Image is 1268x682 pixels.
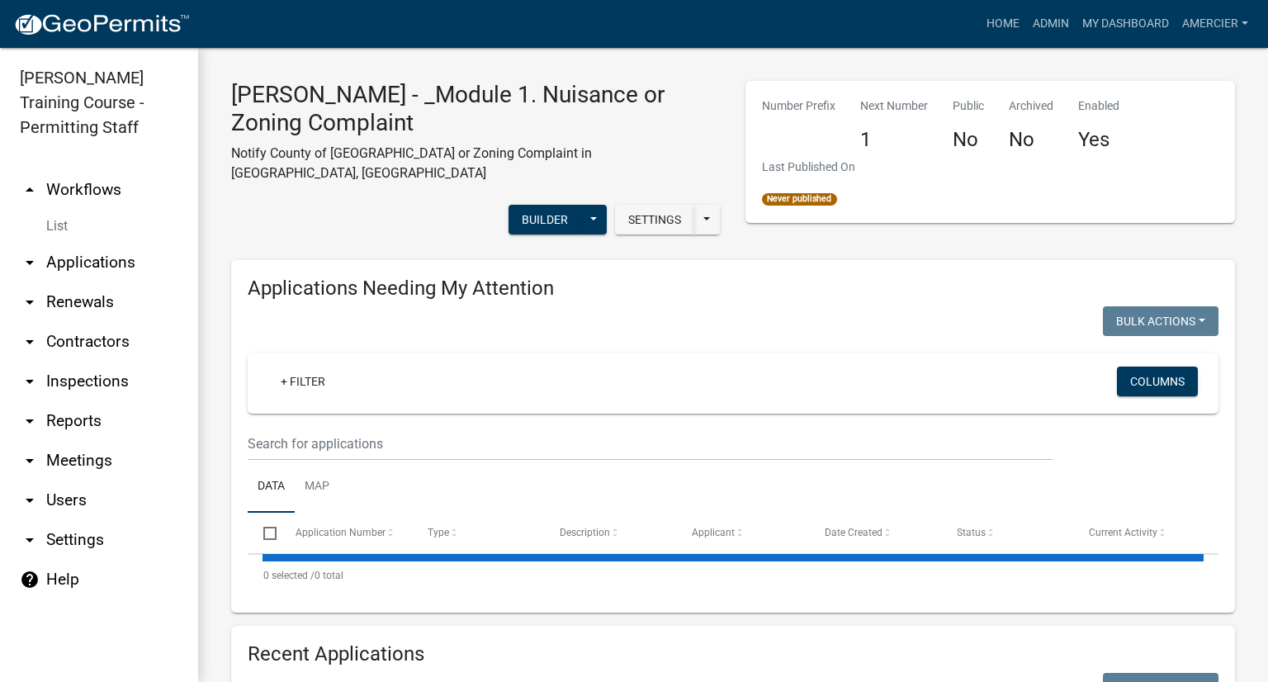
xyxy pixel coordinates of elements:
i: arrow_drop_up [20,180,40,200]
button: Bulk Actions [1103,306,1218,336]
i: arrow_drop_down [20,372,40,391]
input: Search for applications [248,427,1053,461]
button: Columns [1117,367,1198,396]
span: Type [428,527,449,538]
datatable-header-cell: Select [248,513,279,552]
span: Date Created [825,527,882,538]
a: Admin [1026,8,1076,40]
button: Builder [509,205,581,234]
span: Application Number [296,527,386,538]
h4: Yes [1078,128,1119,152]
p: Number Prefix [762,97,835,115]
datatable-header-cell: Date Created [808,513,940,552]
span: Status [957,527,986,538]
a: Home [980,8,1026,40]
p: Next Number [860,97,928,115]
h4: Recent Applications [248,642,1218,666]
h4: Applications Needing My Attention [248,277,1218,301]
button: Settings [615,205,694,234]
p: Public [953,97,984,115]
p: Enabled [1078,97,1119,115]
span: Current Activity [1089,527,1157,538]
datatable-header-cell: Applicant [676,513,808,552]
p: Last Published On [762,159,855,176]
p: Archived [1009,97,1053,115]
span: Applicant [692,527,735,538]
i: arrow_drop_down [20,411,40,431]
datatable-header-cell: Current Activity [1073,513,1205,552]
datatable-header-cell: Status [941,513,1073,552]
datatable-header-cell: Type [412,513,544,552]
i: arrow_drop_down [20,530,40,550]
i: arrow_drop_down [20,451,40,471]
a: + Filter [267,367,338,396]
a: My Dashboard [1076,8,1176,40]
h4: 1 [860,128,928,152]
a: Map [295,461,339,514]
span: Description [560,527,610,538]
h4: No [953,128,984,152]
i: arrow_drop_down [20,253,40,272]
a: Data [248,461,295,514]
span: 0 selected / [263,570,315,581]
p: Notify County of [GEOGRAPHIC_DATA] or Zoning Complaint in [GEOGRAPHIC_DATA], [GEOGRAPHIC_DATA] [231,144,721,183]
i: help [20,570,40,590]
datatable-header-cell: Description [544,513,676,552]
i: arrow_drop_down [20,490,40,510]
datatable-header-cell: Application Number [279,513,411,552]
div: 0 total [248,555,1218,596]
a: amercier [1176,8,1255,40]
h3: [PERSON_NAME] - _Module 1. Nuisance or Zoning Complaint [231,81,721,136]
span: Never published [762,193,837,206]
i: arrow_drop_down [20,332,40,352]
h4: No [1009,128,1053,152]
i: arrow_drop_down [20,292,40,312]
